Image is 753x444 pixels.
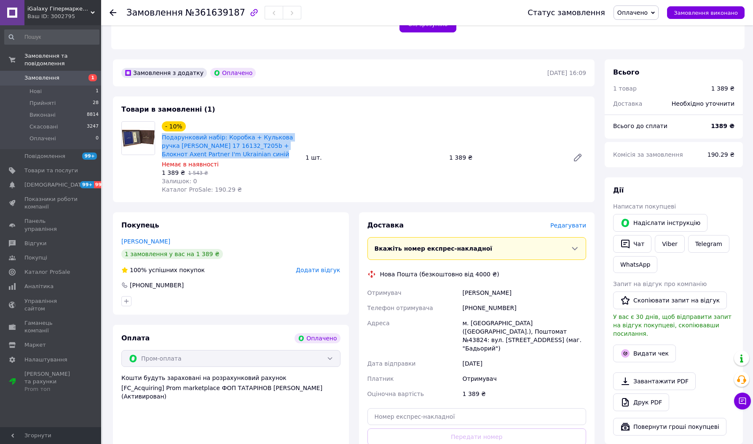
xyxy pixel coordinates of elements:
[613,186,624,194] span: Дії
[188,170,208,176] span: 1 543 ₴
[24,341,46,349] span: Маркет
[162,186,242,193] span: Каталог ProSale: 190.29 ₴
[96,88,99,95] span: 1
[461,386,588,401] div: 1 389 ₴
[461,356,588,371] div: [DATE]
[29,111,56,119] span: Виконані
[126,8,183,18] span: Замовлення
[24,319,78,334] span: Гаманець компанії
[617,9,648,16] span: Оплачено
[613,203,676,210] span: Написати покупцеві
[162,134,293,158] a: Подарунковий набір: Коробка + Кулькова ручка [PERSON_NAME] 17 16132_T205b + Блокнот Axent Partner...
[613,85,637,92] span: 1 товар
[674,10,738,16] span: Замовлення виконано
[27,13,101,20] div: Ваш ID: 3002795
[82,152,97,160] span: 99+
[29,135,56,142] span: Оплачені
[24,217,78,233] span: Панель управління
[613,313,732,337] span: У вас є 30 днів, щоб відправити запит на відгук покупцеві, скопіювавши посилання.
[121,249,223,259] div: 1 замовлення у вас на 1 389 ₴
[121,68,207,78] div: Замовлення з додатку
[375,245,493,252] span: Вкажіть номер експрес-накладної
[446,152,566,163] div: 1 389 ₴
[707,151,734,158] span: 190.29 ₴
[4,29,99,45] input: Пошук
[461,285,588,300] div: [PERSON_NAME]
[110,8,116,17] div: Повернутися назад
[367,289,402,296] span: Отримувач
[569,149,586,166] a: Редагувати
[547,70,586,76] time: [DATE] 16:09
[613,235,651,253] button: Чат
[613,123,667,129] span: Всього до сплати
[613,256,657,273] a: WhatsApp
[613,292,727,309] button: Скопіювати запит на відгук
[302,152,446,163] div: 1 шт.
[129,281,185,289] div: [PHONE_NUMBER]
[528,8,605,17] div: Статус замовлення
[24,297,78,313] span: Управління сайтом
[550,222,586,229] span: Редагувати
[24,167,78,174] span: Товари та послуги
[29,99,56,107] span: Прийняті
[27,5,91,13] span: iGalaxy Гіпермаркет подарунків
[24,240,46,247] span: Відгуки
[122,122,155,155] img: Подарунковий набір: Коробка + Кулькова ручка Parker JOTTER 17 16132_T205b + Блокнот Axent Partner...
[121,266,205,274] div: успішних покупок
[121,221,159,229] span: Покупець
[121,384,340,401] div: [FC_Acquiring] Prom marketplace ФОП ТАТАРІНОВ [PERSON_NAME] (Активирован)
[24,254,47,262] span: Покупці
[613,68,639,76] span: Всього
[367,391,424,397] span: Оціночна вартість
[655,235,684,253] a: Viber
[24,52,101,67] span: Замовлення та повідомлення
[130,267,147,273] span: 100%
[24,370,78,393] span: [PERSON_NAME] та рахунки
[461,371,588,386] div: Отримувач
[378,270,501,278] div: Нова Пошта (безкоштовно від 4000 ₴)
[296,267,340,273] span: Додати відгук
[88,74,97,81] span: 1
[162,178,197,185] span: Залишок: 0
[93,99,99,107] span: 28
[162,161,219,168] span: Немає в наявності
[367,375,394,382] span: Платник
[667,94,740,113] div: Необхідно уточнити
[613,100,642,107] span: Доставка
[688,235,729,253] a: Telegram
[734,393,751,409] button: Чат з покупцем
[121,374,340,401] div: Кошти будуть зараховані на розрахунковий рахунок
[613,281,707,287] span: Запит на відгук про компанію
[121,334,150,342] span: Оплата
[185,8,245,18] span: №361639187
[613,393,669,411] a: Друк PDF
[162,121,186,131] div: - 10%
[87,111,99,119] span: 8814
[96,135,99,142] span: 0
[24,356,67,364] span: Налаштування
[613,151,683,158] span: Комісія за замовлення
[121,238,170,245] a: [PERSON_NAME]
[711,123,734,129] b: 1389 ₴
[80,181,94,188] span: 99+
[94,181,108,188] span: 99+
[711,84,734,93] div: 1 389 ₴
[24,385,78,393] div: Prom топ
[613,214,707,232] button: Надіслати інструкцію
[29,88,42,95] span: Нові
[24,74,59,82] span: Замовлення
[210,68,256,78] div: Оплачено
[24,152,65,160] span: Повідомлення
[29,123,58,131] span: Скасовані
[24,195,78,211] span: Показники роботи компанії
[24,268,70,276] span: Каталог ProSale
[613,418,726,436] button: Повернути гроші покупцеві
[667,6,745,19] button: Замовлення виконано
[24,181,87,189] span: [DEMOGRAPHIC_DATA]
[367,305,433,311] span: Телефон отримувача
[461,316,588,356] div: м. [GEOGRAPHIC_DATA] ([GEOGRAPHIC_DATA].), Поштомат №43824: вул. [STREET_ADDRESS] (маг. "Бадьорий")
[613,372,696,390] a: Завантажити PDF
[87,123,99,131] span: 3247
[367,320,390,326] span: Адреса
[367,360,416,367] span: Дата відправки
